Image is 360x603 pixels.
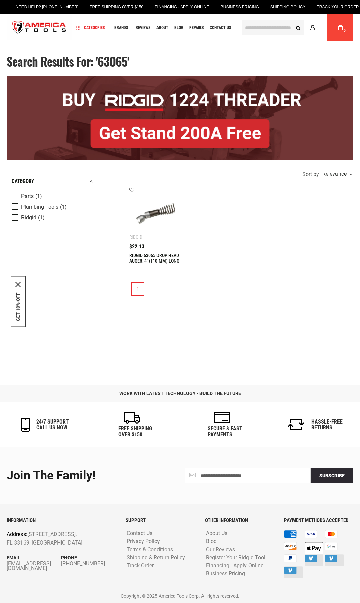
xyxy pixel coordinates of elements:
span: Brands [114,26,128,30]
span: Subscribe [319,473,345,478]
span: Search results for: '63065' [7,52,129,70]
a: Blog [171,23,186,32]
h6: SUPPORT [126,518,195,523]
a: 1 [131,282,144,296]
span: Shipping Policy [270,5,306,9]
span: Ridgid [21,215,36,221]
h6: INFORMATION [7,518,116,523]
img: BOGO: Buy RIDGID® 1224 Threader, Get Stand 200A Free! [7,76,353,160]
img: RIDGID 63065 DROP HEAD AUGER, 4 [136,194,175,233]
a: Contact Us [207,23,234,32]
img: America Tools [7,15,72,40]
span: 0 [344,29,346,32]
a: Terms & Conditions [125,547,175,553]
p: Email [7,554,61,561]
a: Reviews [133,23,153,32]
a: About [153,23,171,32]
a: Categories [73,23,108,32]
a: Track Order [125,563,155,569]
a: Contact Us [125,530,154,537]
a: Repairs [186,23,207,32]
span: (1) [60,204,67,210]
a: Our Reviews [204,547,237,553]
span: Categories [76,25,105,30]
span: Blog [174,26,183,30]
h6: 24/7 support call us now [36,419,69,431]
span: Repairs [189,26,204,30]
a: BOGO: Buy RIDGID® 1224 Threader, Get Stand 200A Free! [7,76,353,81]
a: Blog [204,538,218,545]
span: Parts [21,193,34,199]
iframe: LiveChat chat widget [266,582,360,603]
span: (1) [35,194,42,199]
a: Ridgid (1) [12,214,92,222]
span: Sort by [302,172,319,177]
span: Plumbing Tools [21,204,58,210]
a: RIDGID 63065 DROP HEAD AUGER, 4" (110 MM) LONG [129,253,179,264]
svg: close icon [15,282,21,287]
button: Close [15,282,21,287]
span: Reviews [136,26,150,30]
h6: Hassle-Free Returns [311,419,343,431]
a: Plumbing Tools (1) [12,203,92,211]
span: (1) [38,215,45,221]
a: store logo [7,15,72,40]
a: [EMAIL_ADDRESS][DOMAIN_NAME] [7,561,61,571]
span: Address: [7,531,27,537]
div: Ridgid [129,234,142,240]
div: Product Filters [12,170,94,230]
p: [STREET_ADDRESS], FL 33169, [GEOGRAPHIC_DATA] [7,530,94,547]
a: Privacy Policy [125,538,162,545]
a: Shipping & Return Policy [125,555,187,561]
a: Register Your Ridgid Tool [204,555,267,561]
a: About Us [204,530,229,537]
span: Contact Us [210,26,231,30]
a: [PHONE_NUMBER] [61,561,116,566]
button: GET 10% OFF [15,293,21,321]
a: Brands [111,23,131,32]
button: Search [291,21,304,34]
p: Copyright © 2025 America Tools Corp. All rights reserved. [7,592,353,600]
h6: secure & fast payments [208,426,242,437]
span: About [156,26,168,30]
a: Business Pricing [204,571,247,577]
a: Parts (1) [12,193,92,200]
h6: Free Shipping Over $150 [118,426,152,437]
h6: PAYMENT METHODS ACCEPTED [284,518,353,523]
div: Join the Family! [7,469,175,482]
div: Relevance [321,171,352,177]
a: 0 [334,14,347,41]
div: category [12,177,94,186]
button: Subscribe [311,468,353,483]
p: Phone [61,554,116,561]
h6: OTHER INFORMATION [205,518,274,523]
span: $22.13 [129,244,144,249]
a: Financing - Apply Online [204,563,265,569]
